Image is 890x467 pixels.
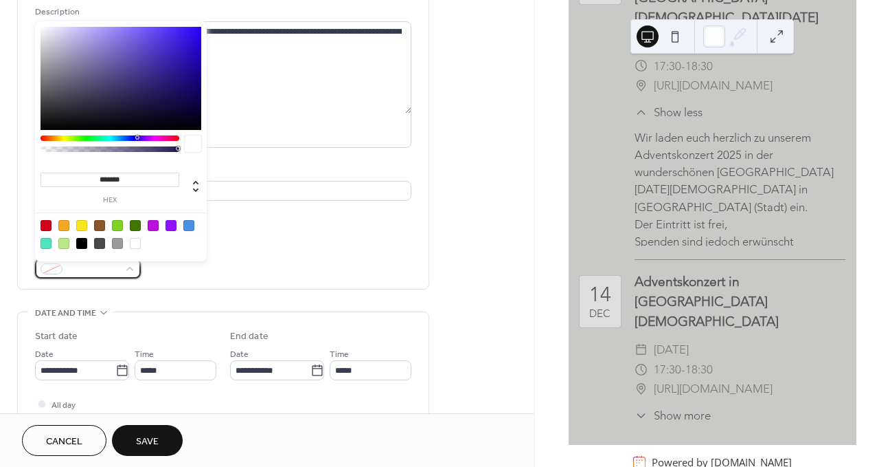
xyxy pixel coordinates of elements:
div: Location [35,164,409,179]
div: 14 [589,284,611,305]
div: ​ [635,379,648,399]
div: Description [35,5,409,19]
button: ​Show more [635,407,711,424]
span: Cancel [46,435,82,449]
div: Adventskonzert in [GEOGRAPHIC_DATA][DEMOGRAPHIC_DATA] [635,272,845,332]
span: [URL][DOMAIN_NAME] [654,76,773,96]
button: Save [112,425,183,456]
div: #8B572A [94,220,105,231]
div: #4A90E2 [183,220,194,231]
span: 17:30 [654,56,681,76]
button: ​Show less [635,104,703,121]
span: Show more [654,407,711,424]
span: - [681,360,685,380]
div: #BD10E0 [148,220,159,231]
div: Start date [35,329,78,344]
div: #B8E986 [58,238,69,249]
div: ​ [635,340,648,360]
button: Cancel [22,425,106,456]
span: Time [135,347,154,362]
span: Show less [654,104,703,121]
div: ​ [635,56,648,76]
div: ​ [635,104,648,121]
div: #F5A623 [58,220,69,231]
div: End date [230,329,269,344]
span: 18:30 [685,56,713,76]
div: #9B9B9B [112,238,123,249]
div: #50E3C2 [41,238,52,249]
div: #4A4A4A [94,238,105,249]
label: hex [41,197,179,204]
div: #417505 [130,220,141,231]
span: - [681,56,685,76]
div: ​ [635,360,648,380]
div: #7ED321 [112,220,123,231]
span: Show date only [52,413,108,427]
span: [DATE] [654,340,689,360]
div: #D0021B [41,220,52,231]
span: Date [35,347,54,362]
span: Save [136,435,159,449]
div: #F8E71C [76,220,87,231]
span: Date [230,347,249,362]
span: Date and time [35,306,96,321]
div: #000000 [76,238,87,249]
div: #FFFFFF [130,238,141,249]
span: All day [52,398,76,413]
div: ​ [635,407,648,424]
div: Wir laden euch herzlich zu unserem Adventskonzert 2025 in der wunderschönen [GEOGRAPHIC_DATA][DAT... [635,129,845,250]
span: 17:30 [654,360,681,380]
span: Time [330,347,349,362]
div: ​ [635,76,648,96]
span: 18:30 [685,360,713,380]
div: Dec [589,308,611,318]
span: [URL][DOMAIN_NAME] [654,379,773,399]
div: #9013FE [166,220,176,231]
